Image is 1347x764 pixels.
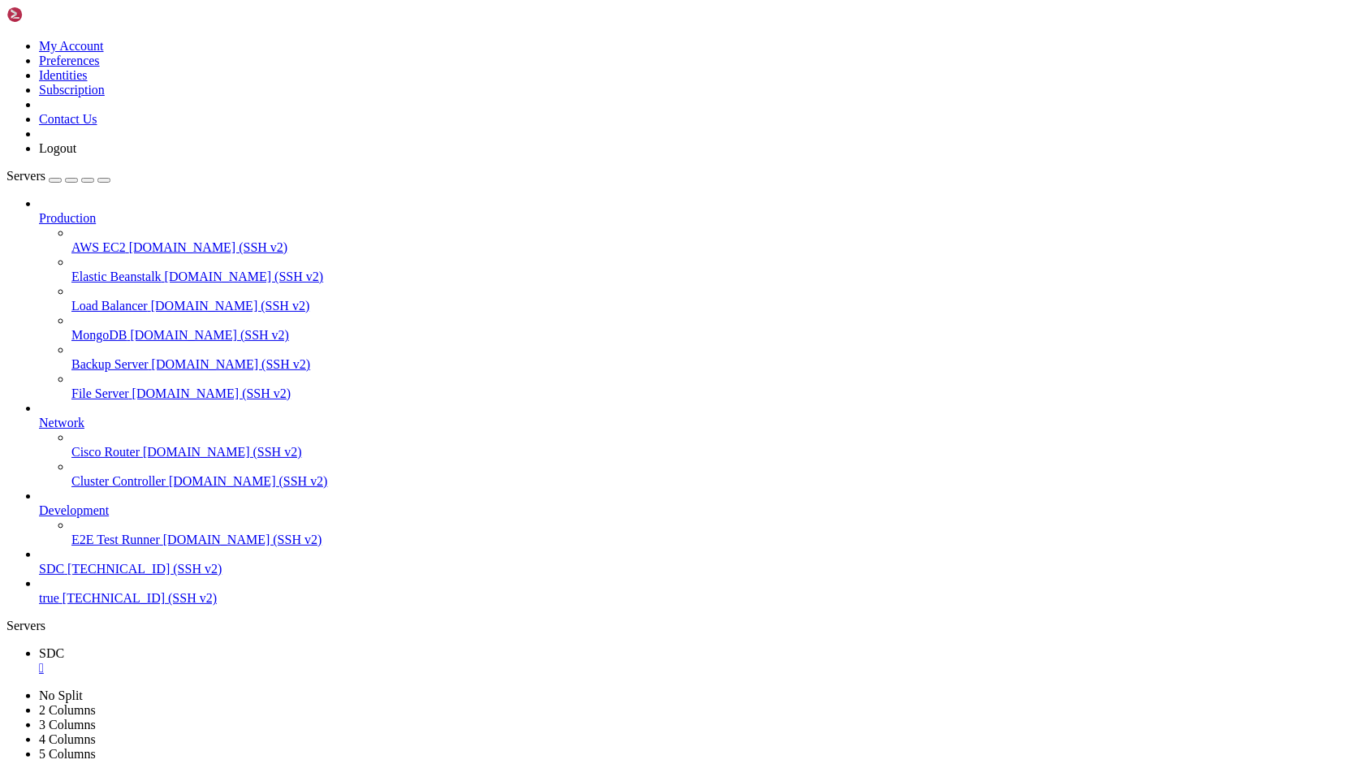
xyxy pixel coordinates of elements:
[39,68,88,82] a: Identities
[6,117,1136,131] x-row: System load: 0.85 Processes: 261
[39,688,83,702] a: No Split
[71,445,1341,460] a: Cisco Router [DOMAIN_NAME] (SSH v2)
[6,490,1136,503] x-row: Welcome to Alibaba Cloud Elastic Compute Service !
[6,462,1136,476] x-row: *** System restart required ***
[39,196,1341,401] li: Production
[6,6,100,23] img: Shellngn
[6,6,1136,20] x-row: Welcome to Ubuntu 22.04.5 LTS (GNU/Linux 5.15.0-140-generic x86_64)
[71,270,162,283] span: Elastic Beanstalk
[6,186,1136,200] x-row: * Strictly confined Kubernetes makes edge and IoT secure. Learn how MicroK8s
[151,299,310,313] span: [DOMAIN_NAME] (SSH v2)
[39,211,96,225] span: Production
[71,284,1341,313] li: Load Balancer [DOMAIN_NAME] (SSH v2)
[39,416,84,429] span: Network
[6,131,1136,145] x-row: Usage of /: 75.1% of 98.05GB Users logged in: 1
[71,474,166,488] span: Cluster Controller
[71,386,1341,401] a: File Server [DOMAIN_NAME] (SSH v2)
[63,591,217,605] span: [TECHNICAL_ID] (SSH v2)
[152,357,311,371] span: [DOMAIN_NAME] (SSH v2)
[39,39,104,53] a: My Account
[226,531,232,545] div: (32, 38)
[71,386,129,400] span: File Server
[6,324,1136,338] x-row: 8 additional security updates can be applied with ESM Apps.
[71,474,1341,489] a: Cluster Controller [DOMAIN_NAME] (SSH v2)
[39,747,96,761] a: 5 Columns
[39,489,1341,547] li: Development
[71,357,1341,372] a: Backup Server [DOMAIN_NAME] (SSH v2)
[39,562,64,576] span: SDC
[6,531,1136,545] x-row: [PERSON_NAME]@iZl4v8ptwcx20uqzkuwxonZ:~$
[6,169,45,183] span: Servers
[71,328,1341,343] a: MongoDB [DOMAIN_NAME] (SSH v2)
[163,533,322,546] span: [DOMAIN_NAME] (SSH v2)
[6,517,1136,531] x-row: Last login: [DATE] from [TECHNICAL_ID]
[6,255,1136,269] x-row: Expanded Security Maintenance for Applications is not enabled.
[39,54,100,67] a: Preferences
[39,112,97,126] a: Contact Us
[71,299,148,313] span: Load Balancer
[6,338,1136,352] x-row: Learn more about enabling ESM Apps service at [URL][DOMAIN_NAME]
[6,434,1136,448] x-row: see /var/log/unattended-upgrades/unattended-upgrades.log
[67,562,222,576] span: [TECHNICAL_ID] (SSH v2)
[71,328,127,342] span: MongoDB
[39,661,1341,676] a: 
[71,533,160,546] span: E2E Test Runner
[143,445,302,459] span: [DOMAIN_NAME] (SSH v2)
[39,703,96,717] a: 2 Columns
[6,619,1341,633] div: Servers
[71,430,1341,460] li: Cisco Router [DOMAIN_NAME] (SSH v2)
[39,591,59,605] span: true
[6,62,1136,76] x-row: * Support: [URL][DOMAIN_NAME]
[71,313,1341,343] li: MongoDB [DOMAIN_NAME] (SSH v2)
[6,48,1136,62] x-row: * Management: [URL][DOMAIN_NAME]
[39,718,96,732] a: 3 Columns
[71,357,149,371] span: Backup Server
[6,200,1136,214] x-row: just raised the bar for easy, resilient and secure K8s cluster deployment.
[6,158,1136,172] x-row: Swap usage: 0%
[6,169,110,183] a: Servers
[71,518,1341,547] li: E2E Test Runner [DOMAIN_NAME] (SSH v2)
[6,296,1136,310] x-row: To see these additional updates run: apt list --upgradable
[39,83,105,97] a: Subscription
[39,591,1341,606] a: true [TECHNICAL_ID] (SSH v2)
[71,460,1341,489] li: Cluster Controller [DOMAIN_NAME] (SSH v2)
[130,328,289,342] span: [DOMAIN_NAME] (SSH v2)
[6,89,1136,103] x-row: System information as of [DATE]
[39,576,1341,606] li: true [TECHNICAL_ID] (SSH v2)
[6,283,1136,296] x-row: 10 updates can be applied immediately.
[169,474,328,488] span: [DOMAIN_NAME] (SSH v2)
[39,562,1341,576] a: SDC [TECHNICAL_ID] (SSH v2)
[132,386,291,400] span: [DOMAIN_NAME] (SSH v2)
[71,240,126,254] span: AWS EC2
[39,211,1341,226] a: Production
[39,416,1341,430] a: Network
[71,270,1341,284] a: Elastic Beanstalk [DOMAIN_NAME] (SSH v2)
[39,547,1341,576] li: SDC [TECHNICAL_ID] (SSH v2)
[165,270,324,283] span: [DOMAIN_NAME] (SSH v2)
[71,343,1341,372] li: Backup Server [DOMAIN_NAME] (SSH v2)
[39,503,1341,518] a: Development
[6,421,1136,434] x-row: 1 updates could not be installed automatically. For more details,
[39,646,1341,676] a: SDC
[6,379,1136,393] x-row: Run 'do-release-upgrade' to upgrade to it.
[71,255,1341,284] li: Elastic Beanstalk [DOMAIN_NAME] (SSH v2)
[6,365,1136,379] x-row: New release '24.04.3 LTS' available.
[71,445,140,459] span: Cisco Router
[39,401,1341,489] li: Network
[6,227,1136,241] x-row: [URL][DOMAIN_NAME]
[71,226,1341,255] li: AWS EC2 [DOMAIN_NAME] (SSH v2)
[71,299,1341,313] a: Load Balancer [DOMAIN_NAME] (SSH v2)
[39,732,96,746] a: 4 Columns
[71,533,1341,547] a: E2E Test Runner [DOMAIN_NAME] (SSH v2)
[71,372,1341,401] li: File Server [DOMAIN_NAME] (SSH v2)
[6,34,1136,48] x-row: * Documentation: [URL][DOMAIN_NAME]
[39,141,76,155] a: Logout
[129,240,288,254] span: [DOMAIN_NAME] (SSH v2)
[39,503,109,517] span: Development
[71,240,1341,255] a: AWS EC2 [DOMAIN_NAME] (SSH v2)
[6,145,1136,158] x-row: Memory usage: 33% IPv4 address for eth0: [TECHNICAL_ID]
[39,646,64,660] span: SDC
